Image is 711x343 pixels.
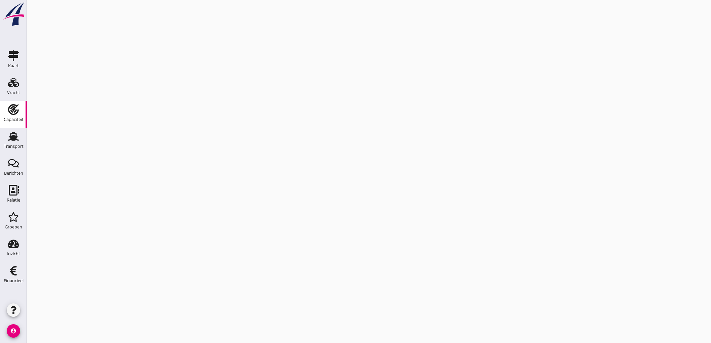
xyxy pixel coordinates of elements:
[7,252,20,256] div: Inzicht
[7,198,20,202] div: Relatie
[4,171,23,175] div: Berichten
[1,2,26,27] img: logo-small.a267ee39.svg
[7,90,20,95] div: Vracht
[4,144,24,148] div: Transport
[5,225,22,229] div: Groepen
[8,63,19,68] div: Kaart
[7,324,20,338] i: account_circle
[4,278,24,283] div: Financieel
[4,117,24,122] div: Capaciteit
